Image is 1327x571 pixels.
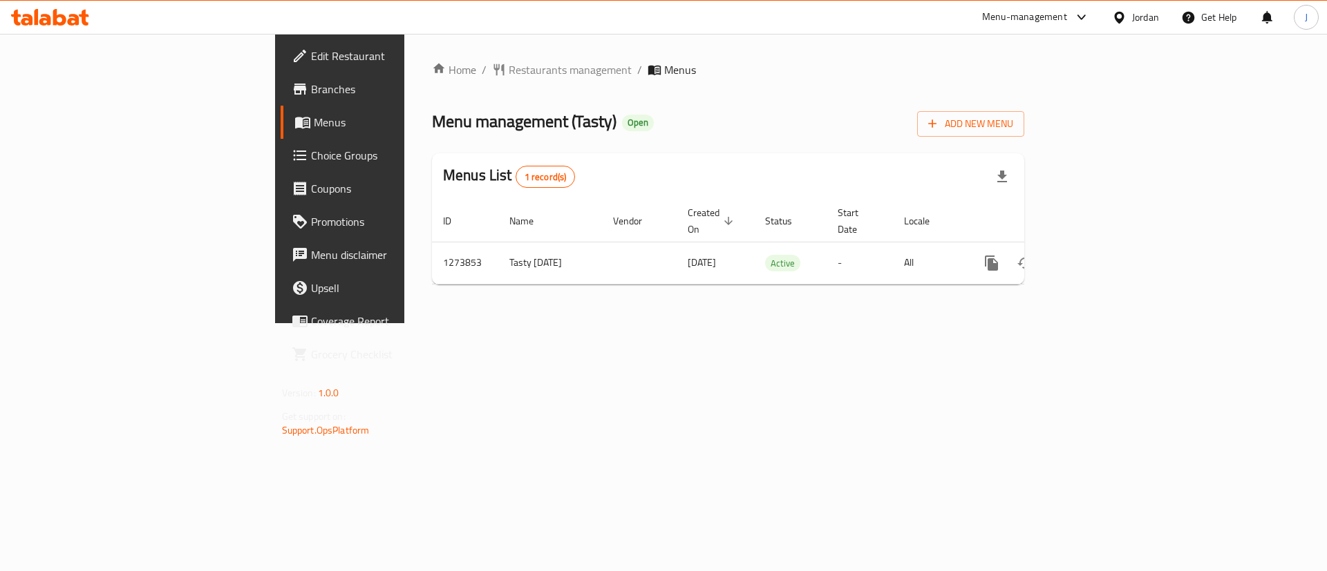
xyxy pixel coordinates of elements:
[281,271,497,304] a: Upsell
[281,72,497,106] a: Branches
[281,205,497,238] a: Promotions
[281,172,497,205] a: Coupons
[318,384,339,402] span: 1.0.0
[311,346,486,362] span: Grocery Checklist
[281,39,497,72] a: Edit Restaurant
[765,255,800,271] div: Active
[1132,10,1159,25] div: Jordan
[311,280,486,296] span: Upsell
[1008,246,1042,280] button: Change Status
[613,213,660,229] span: Vendor
[311,213,486,230] span: Promotions
[311,48,486,64] span: Edit Restaurant
[904,213,948,229] span: Locale
[928,115,1013,133] span: Add New Menu
[765,255,800,271] span: Active
[982,9,1067,26] div: Menu-management
[509,61,632,78] span: Restaurants management
[1305,10,1308,25] span: J
[893,242,964,284] td: All
[282,384,316,402] span: Version:
[975,246,1008,280] button: more
[432,106,617,137] span: Menu management ( Tasty )
[281,304,497,338] a: Coverage Report
[443,165,575,188] h2: Menus List
[281,338,497,371] a: Grocery Checklist
[838,204,876,238] span: Start Date
[498,242,602,284] td: Tasty [DATE]
[827,242,893,284] td: -
[688,204,737,238] span: Created On
[432,61,1024,78] nav: breadcrumb
[622,115,654,131] div: Open
[637,61,642,78] li: /
[282,407,346,425] span: Get support on:
[281,238,497,271] a: Menu disclaimer
[311,81,486,97] span: Branches
[311,313,486,329] span: Coverage Report
[281,106,497,139] a: Menus
[688,253,716,271] span: [DATE]
[311,147,486,164] span: Choice Groups
[516,171,575,184] span: 1 record(s)
[311,180,486,197] span: Coupons
[281,139,497,172] a: Choice Groups
[917,111,1024,137] button: Add New Menu
[986,160,1019,193] div: Export file
[622,117,654,128] span: Open
[964,200,1119,242] th: Actions
[443,213,469,229] span: ID
[492,61,632,78] a: Restaurants management
[664,61,696,78] span: Menus
[432,200,1119,284] table: enhanced table
[516,166,576,188] div: Total records count
[282,421,370,439] a: Support.OpsPlatform
[314,114,486,130] span: Menus
[311,246,486,263] span: Menu disclaimer
[509,213,552,229] span: Name
[765,213,810,229] span: Status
